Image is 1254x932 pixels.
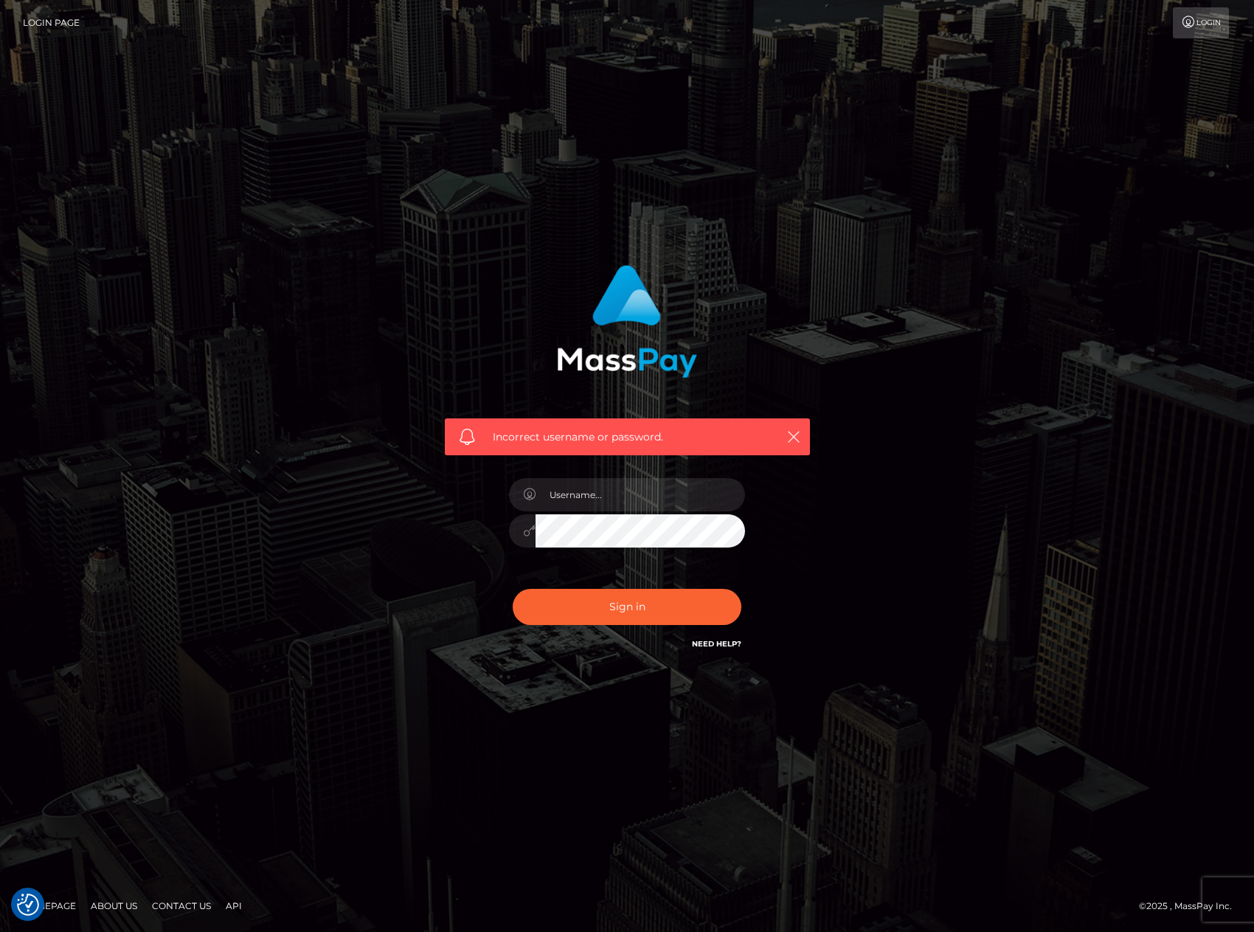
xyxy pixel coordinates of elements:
[536,478,745,511] input: Username...
[513,589,741,625] button: Sign in
[85,894,143,917] a: About Us
[493,429,762,445] span: Incorrect username or password.
[146,894,217,917] a: Contact Us
[692,639,741,649] a: Need Help?
[16,894,82,917] a: Homepage
[1139,898,1243,914] div: © 2025 , MassPay Inc.
[557,265,697,378] img: MassPay Login
[1173,7,1229,38] a: Login
[17,894,39,916] img: Revisit consent button
[220,894,248,917] a: API
[17,894,39,916] button: Consent Preferences
[23,7,80,38] a: Login Page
